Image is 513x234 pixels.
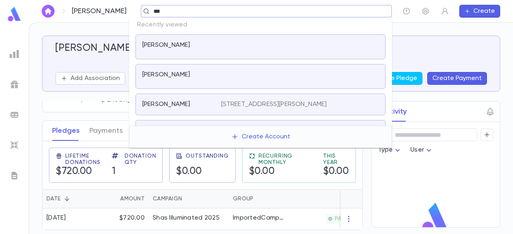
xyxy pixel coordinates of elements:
[149,189,229,208] div: Campaign
[97,189,149,208] div: Amount
[89,121,123,141] button: Payments
[378,147,393,153] span: Type
[10,110,19,120] img: batches_grey.339ca447c9d9533ef1741baa751efc33.svg
[71,74,120,82] p: Add Association
[186,153,228,159] span: Outstanding
[65,153,102,166] span: Lifetime Donations
[153,214,220,222] div: Shas Illuminated 2025
[129,18,392,32] p: Recently viewed
[378,142,403,158] div: Type
[10,80,19,89] img: campaigns_grey.99e729a5f7ee94e3726e6486bddda8f1.svg
[249,166,275,178] h5: $0.00
[125,153,156,166] span: Donation Qty
[381,102,407,122] button: Activity
[459,5,500,18] button: Create
[221,100,327,108] p: [STREET_ADDRESS][PERSON_NAME]
[368,72,422,85] button: Create Pledge
[46,214,66,222] div: [DATE]
[233,189,253,208] div: Group
[6,6,22,22] img: logo
[46,189,61,208] div: Date
[225,129,297,144] button: Create Account
[97,208,149,230] div: $720.00
[427,72,487,85] button: Create Payment
[419,202,452,234] img: logo
[182,192,195,205] button: Sort
[43,8,53,14] img: home_white.a664292cf8c1dea59945f0da9f25487c.svg
[233,214,285,222] div: ImportedCampaigns
[323,166,349,178] h5: $0.00
[56,166,92,178] h5: $720.00
[153,189,182,208] div: Campaign
[323,153,349,166] span: This Year
[338,192,351,205] button: Sort
[61,192,73,205] button: Sort
[52,121,80,141] button: Pledges
[10,49,19,59] img: reports_grey.c525e4749d1bce6a11f5fe2a8de1b229.svg
[72,7,127,16] p: [PERSON_NAME]
[42,189,97,208] div: Date
[331,216,350,222] span: PAID
[410,147,424,153] span: User
[259,153,313,166] span: Recurring Monthly
[289,189,367,208] div: Paid
[55,72,125,85] button: Add Association
[410,142,434,158] div: User
[10,171,19,180] img: letters_grey.7941b92b52307dd3b8a917253454ce1c.svg
[55,42,134,54] h5: [PERSON_NAME]
[253,192,266,205] button: Sort
[120,189,145,208] div: Amount
[112,166,116,178] h5: 1
[10,140,19,150] img: imports_grey.530a8a0e642e233f2baf0ef88e8c9fcb.svg
[176,166,202,178] h5: $0.00
[142,71,190,79] p: [PERSON_NAME]
[107,192,120,205] button: Sort
[142,100,190,108] p: [PERSON_NAME]
[229,189,289,208] div: Group
[142,41,190,49] p: [PERSON_NAME]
